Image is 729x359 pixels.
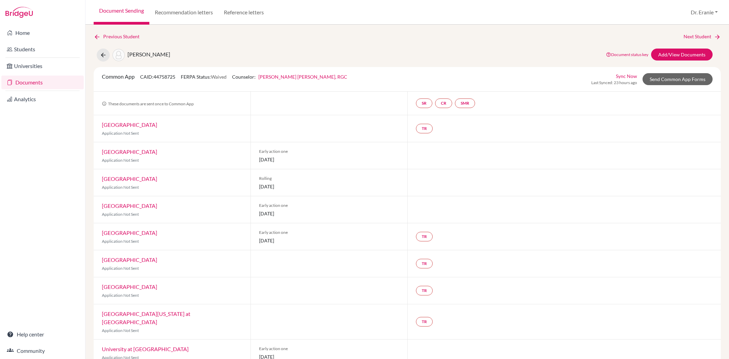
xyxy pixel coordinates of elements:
span: CAID: 44758725 [140,74,175,80]
a: [PERSON_NAME] [PERSON_NAME], RGC [258,74,347,80]
a: SMR [455,98,475,108]
a: TR [416,317,433,327]
span: Application Not Sent [102,266,139,271]
a: [GEOGRAPHIC_DATA] [102,121,157,128]
a: [GEOGRAPHIC_DATA] [102,229,157,236]
span: Application Not Sent [102,185,139,190]
span: Application Not Sent [102,239,139,244]
span: Application Not Sent [102,212,139,217]
span: FERPA Status: [181,74,227,80]
span: Early action one [259,229,399,236]
span: Rolling [259,175,399,182]
a: TR [416,286,433,295]
a: Students [1,42,84,56]
span: Early action one [259,148,399,155]
span: [DATE] [259,210,399,217]
a: Help center [1,328,84,341]
a: Send Common App Forms [643,73,713,85]
span: Early action one [259,202,399,209]
span: [DATE] [259,156,399,163]
a: Universities [1,59,84,73]
a: Home [1,26,84,40]
span: Application Not Sent [102,158,139,163]
a: Community [1,344,84,358]
span: [DATE] [259,183,399,190]
a: Previous Student [94,33,145,40]
a: [GEOGRAPHIC_DATA] [102,256,157,263]
a: TR [416,232,433,241]
a: [GEOGRAPHIC_DATA] [102,148,157,155]
button: Dr. Eranie [688,6,721,19]
a: [GEOGRAPHIC_DATA] [102,175,157,182]
span: Application Not Sent [102,131,139,136]
a: [GEOGRAPHIC_DATA] [102,202,157,209]
a: [GEOGRAPHIC_DATA][US_STATE] at [GEOGRAPHIC_DATA] [102,310,190,325]
a: Documents [1,76,84,89]
a: Document status key [606,52,648,57]
a: CR [435,98,452,108]
span: Common App [102,73,135,80]
span: These documents are sent once to Common App [102,101,194,106]
span: [PERSON_NAME] [127,51,170,57]
a: [GEOGRAPHIC_DATA] [102,283,157,290]
span: Counselor: [232,74,347,80]
span: Last Synced: 23 hours ago [591,80,637,86]
span: Waived [211,74,227,80]
a: TR [416,124,433,133]
a: University at [GEOGRAPHIC_DATA] [102,346,189,352]
a: SR [416,98,432,108]
span: Application Not Sent [102,328,139,333]
a: Analytics [1,92,84,106]
a: Sync Now [616,72,637,80]
a: Next Student [684,33,721,40]
a: Add/View Documents [651,49,713,61]
span: Application Not Sent [102,293,139,298]
span: [DATE] [259,237,399,244]
span: Early action one [259,346,399,352]
a: TR [416,259,433,268]
img: Bridge-U [5,7,33,18]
